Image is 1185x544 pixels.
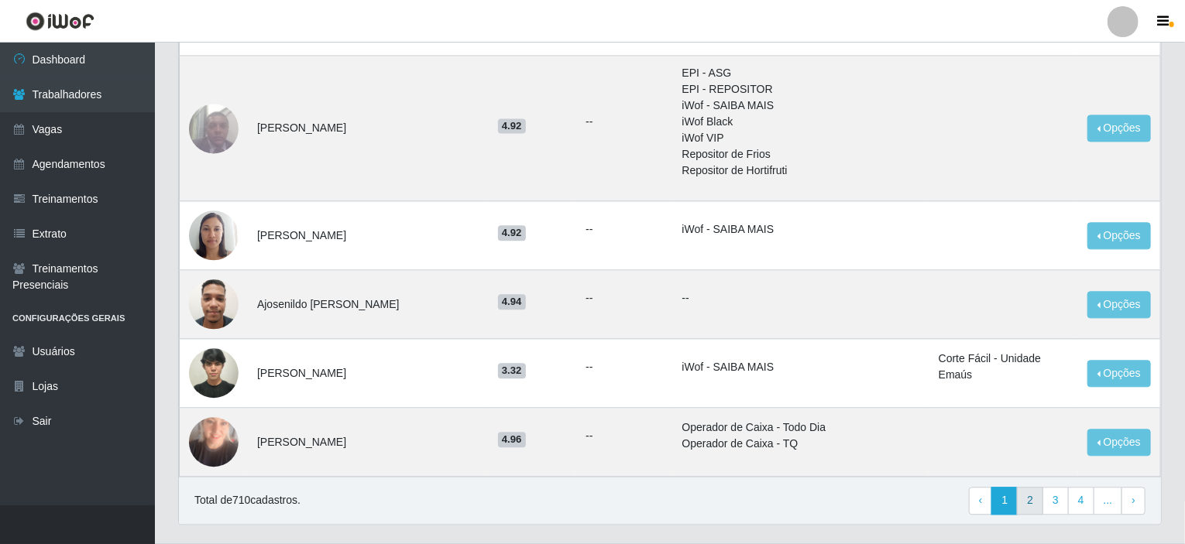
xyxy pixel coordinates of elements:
[189,202,239,268] img: 1701695683997.jpeg
[1121,487,1145,515] a: Next
[1132,494,1135,506] span: ›
[586,359,663,375] ul: --
[682,146,920,163] li: Repositor de Frios
[1087,222,1151,249] button: Opções
[248,339,489,408] td: [PERSON_NAME]
[969,487,1145,515] nav: pagination
[682,114,920,130] li: iWof Black
[586,114,663,130] ul: --
[498,432,526,447] span: 4.96
[991,487,1018,515] a: 1
[979,494,983,506] span: ‹
[189,398,239,486] img: 1652204306123.jpeg
[1017,487,1043,515] a: 2
[682,419,920,436] li: Operador de Caixa - Todo Dia
[498,118,526,134] span: 4.92
[1068,487,1094,515] a: 4
[682,98,920,114] li: iWof - SAIBA MAIS
[682,221,920,238] li: iWof - SAIBA MAIS
[682,359,920,375] li: iWof - SAIBA MAIS
[682,65,920,81] li: EPI - ASG
[682,130,920,146] li: iWof VIP
[498,294,526,310] span: 4.94
[189,271,239,337] img: 1757524320861.jpeg
[1042,487,1069,515] a: 3
[586,428,663,444] ul: --
[682,290,920,306] p: --
[248,408,489,477] td: [PERSON_NAME]
[194,492,301,508] p: Total de 710 cadastros.
[682,81,920,98] li: EPI - REPOSITOR
[189,95,239,161] img: 1723162087186.jpeg
[682,163,920,179] li: Repositor de Hortifruti
[248,201,489,270] td: [PERSON_NAME]
[586,221,663,238] ul: --
[1087,291,1151,318] button: Opções
[26,12,94,31] img: CoreUI Logo
[682,436,920,452] li: Operador de Caixa - TQ
[248,56,489,201] td: [PERSON_NAME]
[248,270,489,339] td: Ajosenildo [PERSON_NAME]
[1087,360,1151,387] button: Opções
[1087,115,1151,142] button: Opções
[939,351,1069,383] li: Corte Fácil - Unidade Emaús
[1087,429,1151,456] button: Opções
[498,363,526,378] span: 3.32
[1094,487,1123,515] a: ...
[586,290,663,306] ul: --
[498,225,526,241] span: 4.92
[189,340,239,405] img: 1744577973357.jpeg
[969,487,993,515] a: Previous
